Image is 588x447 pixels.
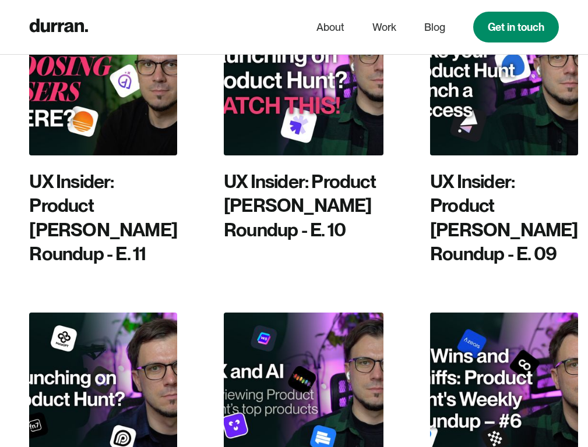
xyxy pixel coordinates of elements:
[29,169,177,266] div: UX Insider: Product [PERSON_NAME] Roundup - E. 11
[473,12,559,42] a: Get in touch
[224,4,383,242] a: UX Insider: Product [PERSON_NAME] Roundup - E. 10
[224,169,383,242] div: UX Insider: Product [PERSON_NAME] Roundup - E. 10
[29,16,88,38] a: home
[29,4,177,266] a: UX Insider: Product [PERSON_NAME] Roundup - E. 11
[372,16,396,38] a: Work
[316,16,344,38] a: About
[424,16,445,38] a: Blog
[430,4,578,266] a: UX Insider: Product [PERSON_NAME] Roundup - E. 09
[430,169,578,266] div: UX Insider: Product [PERSON_NAME] Roundup - E. 09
